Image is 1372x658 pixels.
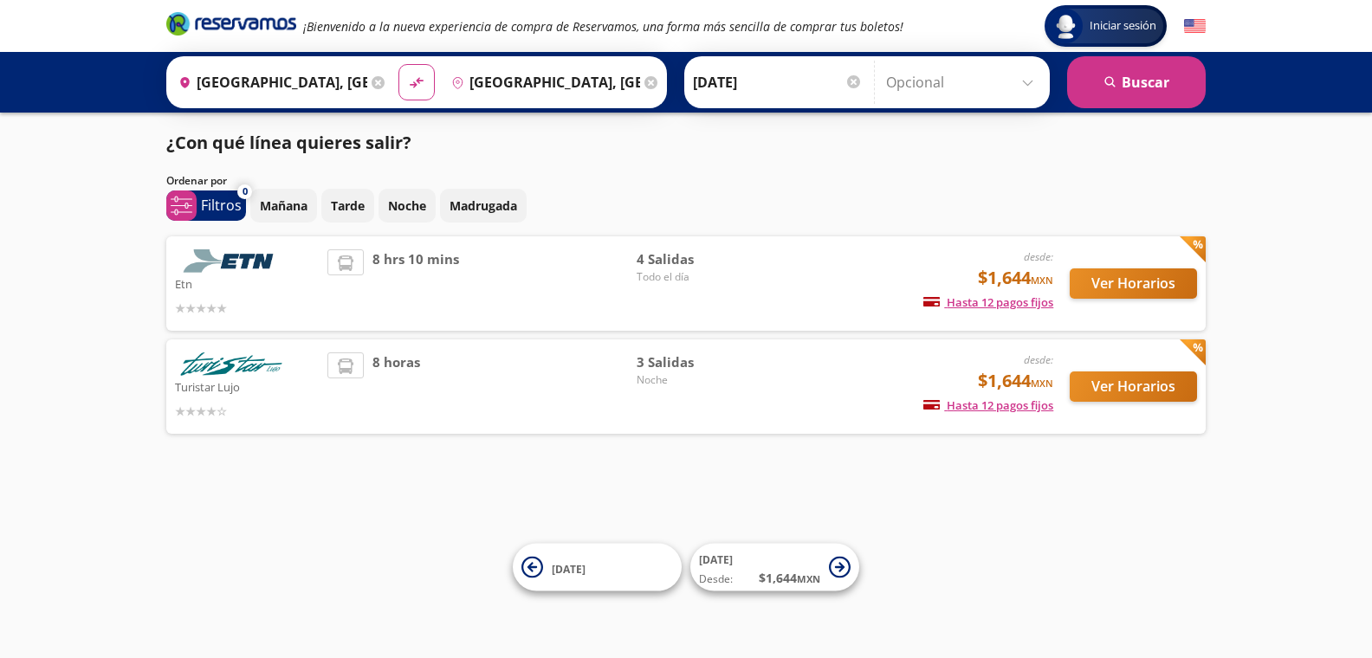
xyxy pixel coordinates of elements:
span: Todo el día [637,269,758,285]
small: MXN [797,572,820,585]
span: 4 Salidas [637,249,758,269]
span: $1,644 [978,368,1053,394]
p: Etn [175,273,319,294]
img: Etn [175,249,288,273]
button: Noche [379,189,436,223]
span: $ 1,644 [759,569,820,587]
span: 0 [243,184,248,199]
p: Tarde [331,197,365,215]
em: desde: [1024,352,1053,367]
p: Noche [388,197,426,215]
span: [DATE] [699,552,733,567]
button: 0Filtros [166,190,246,221]
button: Madrugada [440,189,527,223]
button: Tarde [321,189,374,223]
span: Hasta 12 pagos fijos [923,294,1053,310]
button: Ver Horarios [1070,268,1197,299]
em: ¡Bienvenido a la nueva experiencia de compra de Reservamos, una forma más sencilla de comprar tus... [303,18,903,35]
p: Filtros [201,195,242,216]
span: [DATE] [552,561,586,576]
button: [DATE] [513,544,682,591]
em: desde: [1024,249,1053,264]
p: Mañana [260,197,307,215]
button: [DATE]Desde:$1,644MXN [690,544,859,591]
button: Ver Horarios [1070,371,1197,402]
small: MXN [1031,377,1053,390]
a: Brand Logo [166,10,296,42]
span: Hasta 12 pagos fijos [923,397,1053,413]
span: Desde: [699,571,733,587]
i: Brand Logo [166,10,296,36]
span: $1,644 [978,265,1053,291]
button: Buscar [1067,56,1206,108]
p: Turistar Lujo [175,376,319,397]
small: MXN [1031,274,1053,287]
span: 3 Salidas [637,352,758,372]
button: Mañana [250,189,317,223]
span: Noche [637,372,758,388]
span: 8 hrs 10 mins [372,249,459,318]
img: Turistar Lujo [175,352,288,376]
p: Ordenar por [166,173,227,189]
button: English [1184,16,1206,37]
p: ¿Con qué línea quieres salir? [166,130,411,156]
input: Opcional [886,61,1041,104]
input: Buscar Destino [444,61,640,104]
input: Buscar Origen [171,61,367,104]
input: Elegir Fecha [693,61,863,104]
span: 8 horas [372,352,420,421]
span: Iniciar sesión [1083,17,1163,35]
p: Madrugada [450,197,517,215]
